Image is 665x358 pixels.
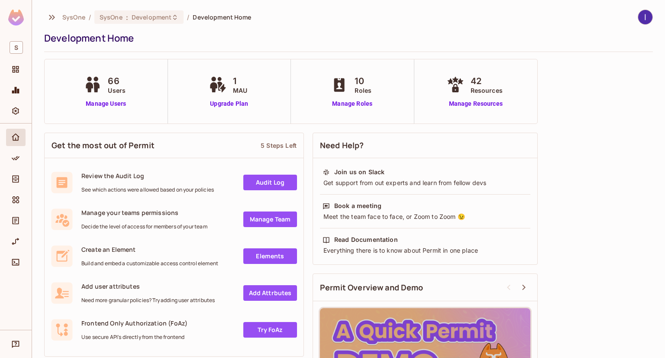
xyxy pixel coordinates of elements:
[243,322,297,338] a: Try FoAz
[6,81,26,99] div: Monitoring
[323,246,528,255] div: Everything there is to know about Permit in one place
[329,99,376,108] a: Manage Roles
[334,235,398,244] div: Read Documentation
[471,86,503,95] span: Resources
[81,297,215,304] span: Need more granular policies? Try adding user attributes
[81,282,215,290] span: Add user attributes
[6,150,26,167] div: Policy
[233,75,247,88] span: 1
[6,212,26,229] div: Audit Log
[81,223,207,230] span: Decide the level of access for members of your team
[81,186,214,193] span: See which actions were allowed based on your policies
[81,172,214,180] span: Review the Audit Log
[6,191,26,208] div: Elements
[62,13,85,21] span: the active workspace
[243,285,297,301] a: Add Attrbutes
[100,13,123,21] span: SysOne
[243,175,297,190] a: Audit Log
[355,75,371,88] span: 10
[6,38,26,57] div: Workspace: SysOne
[261,141,297,150] div: 5 Steps Left
[6,129,26,146] div: Home
[81,208,207,217] span: Manage your teams permissions
[6,335,26,353] div: Help & Updates
[334,202,381,210] div: Book a meeting
[52,140,155,151] span: Get the most out of Permit
[10,41,23,54] span: S
[471,75,503,88] span: 42
[187,13,189,21] li: /
[89,13,91,21] li: /
[6,61,26,78] div: Projects
[6,102,26,120] div: Settings
[81,245,218,254] span: Create an Element
[8,10,24,26] img: SReyMgAAAABJRU5ErkJggg==
[445,99,507,108] a: Manage Resources
[6,170,26,188] div: Directory
[81,334,187,341] span: Use secure API's directly from the frontend
[82,99,130,108] a: Manage Users
[108,86,126,95] span: Users
[44,32,649,45] div: Development Home
[108,75,126,88] span: 66
[334,168,384,176] div: Join us on Slack
[243,248,297,264] a: Elements
[81,260,218,267] span: Build and embed a customizable access control element
[638,10,652,24] img: lâm kiều
[193,13,251,21] span: Development Home
[233,86,247,95] span: MAU
[6,254,26,271] div: Connect
[323,212,528,221] div: Meet the team face to face, or Zoom to Zoom 😉
[323,179,528,187] div: Get support from out experts and learn from fellow devs
[320,140,364,151] span: Need Help?
[320,282,423,293] span: Permit Overview and Demo
[6,233,26,250] div: URL Mapping
[355,86,371,95] span: Roles
[126,14,129,21] span: :
[81,319,187,327] span: Frontend Only Authorization (FoAz)
[207,99,252,108] a: Upgrade Plan
[243,212,297,227] a: Manage Team
[132,13,171,21] span: Development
